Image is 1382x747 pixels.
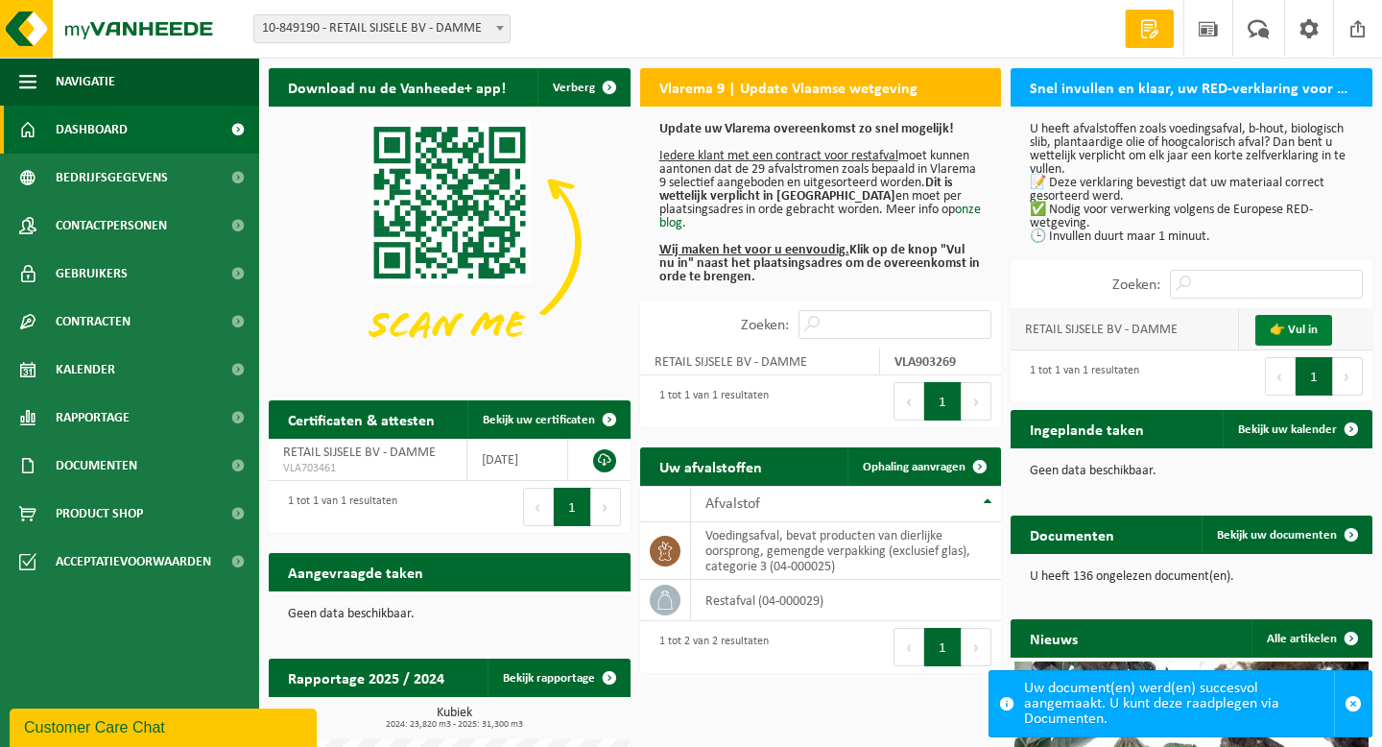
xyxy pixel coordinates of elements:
span: Navigatie [56,58,115,106]
span: Afvalstof [705,496,760,512]
h2: Aangevraagde taken [269,553,442,590]
span: Bekijk uw documenten [1217,529,1337,542]
p: Geen data beschikbaar. [1030,465,1353,478]
span: 2024: 23,820 m3 - 2025: 31,300 m3 [278,720,631,730]
strong: VLA903269 [894,355,956,370]
h2: Download nu de Vanheede+ app! [269,68,525,106]
div: 1 tot 1 van 1 resultaten [650,380,769,422]
h2: Uw afvalstoffen [640,447,781,485]
td: RETAIL SIJSELE BV - DAMME [1011,308,1239,350]
a: onze blog. [659,203,981,230]
span: Verberg [553,82,595,94]
h2: Documenten [1011,516,1133,553]
span: 10-849190 - RETAIL SIJSELE BV - DAMME [254,15,510,42]
span: Documenten [56,442,137,490]
span: Product Shop [56,490,143,538]
b: Update uw Vlarema overeenkomst zo snel mogelijk! [659,122,954,136]
span: Bedrijfsgegevens [56,154,168,202]
span: Bekijk uw certificaten [483,414,595,426]
h2: Certificaten & attesten [269,400,454,438]
h2: Rapportage 2025 / 2024 [269,659,464,696]
span: Dashboard [56,106,128,154]
h3: Kubiek [278,707,631,730]
button: Next [1333,357,1363,396]
td: restafval (04-000029) [691,580,1002,621]
button: Next [591,488,621,526]
iframe: chat widget [10,705,321,747]
b: Dit is wettelijk verplicht in [GEOGRAPHIC_DATA] [659,176,953,204]
div: 1 tot 2 van 2 resultaten [650,626,769,668]
b: Klik op de knop "Vul nu in" naast het plaatsingsadres om de overeenkomst in orde te brengen. [659,243,980,284]
a: Bekijk uw kalender [1223,410,1370,448]
span: RETAIL SIJSELE BV - DAMME [283,446,436,460]
a: 👉 Vul in [1255,315,1332,346]
a: Bekijk uw certificaten [467,400,629,439]
a: Ophaling aanvragen [847,447,999,486]
div: Uw document(en) werd(en) succesvol aangemaakt. U kunt deze raadplegen via Documenten. [1024,671,1334,736]
td: voedingsafval, bevat producten van dierlijke oorsprong, gemengde verpakking (exclusief glas), cat... [691,522,1002,580]
button: 1 [1296,357,1333,396]
u: Iedere klant met een contract voor restafval [659,149,898,163]
button: 1 [924,382,962,421]
span: Kalender [56,346,115,394]
td: [DATE] [467,439,568,481]
button: Next [962,628,991,666]
button: 1 [924,628,962,666]
h2: Snel invullen en klaar, uw RED-verklaring voor 2025 [1011,68,1372,106]
h2: Ingeplande taken [1011,410,1163,447]
span: Bekijk uw kalender [1238,423,1337,436]
button: 1 [554,488,591,526]
label: Zoeken: [741,318,789,333]
a: Alle artikelen [1251,619,1370,658]
img: Download de VHEPlus App [269,107,631,378]
span: VLA703461 [283,461,452,476]
button: Previous [894,628,924,666]
a: Bekijk rapportage [488,659,629,697]
label: Zoeken: [1112,277,1160,293]
span: Gebruikers [56,250,128,298]
span: Acceptatievoorwaarden [56,538,211,586]
button: Previous [894,382,924,421]
span: Contracten [56,298,131,346]
td: RETAIL SIJSELE BV - DAMME [640,349,880,375]
h2: Vlarema 9 | Update Vlaamse wetgeving [640,68,937,106]
u: Wij maken het voor u eenvoudig. [659,243,849,257]
span: Contactpersonen [56,202,167,250]
span: Rapportage [56,394,130,442]
p: U heeft 136 ongelezen document(en). [1030,570,1353,584]
p: Geen data beschikbaar. [288,608,611,621]
span: Ophaling aanvragen [863,461,965,473]
button: Previous [523,488,554,526]
h2: Nieuws [1011,619,1097,657]
p: U heeft afvalstoffen zoals voedingsafval, b-hout, biologisch slib, plantaardige olie of hoogcalor... [1030,123,1353,244]
button: Next [962,382,991,421]
button: Previous [1265,357,1296,396]
p: moet kunnen aantonen dat de 29 afvalstromen zoals bepaald in Vlarema 9 selectief aangeboden en ui... [659,123,983,284]
div: 1 tot 1 van 1 resultaten [1020,355,1139,398]
a: Bekijk uw documenten [1202,516,1370,554]
div: 1 tot 1 van 1 resultaten [278,486,397,528]
button: Verberg [537,68,629,107]
span: 10-849190 - RETAIL SIJSELE BV - DAMME [253,14,511,43]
